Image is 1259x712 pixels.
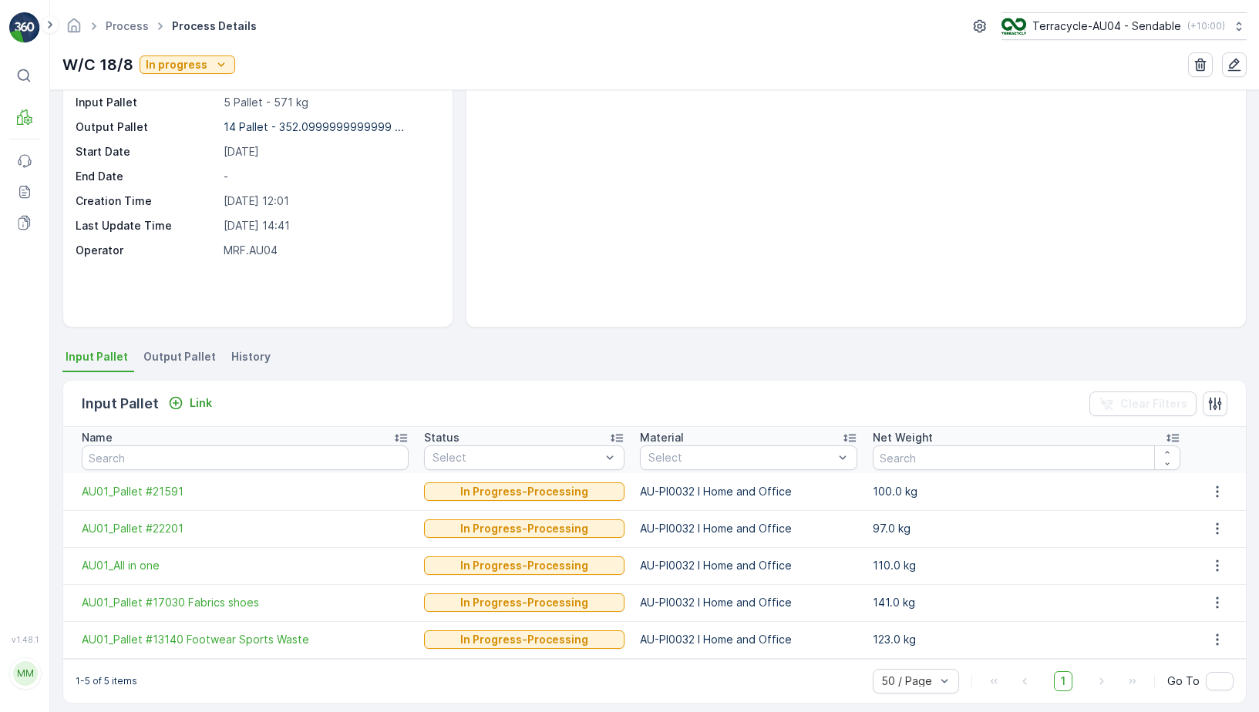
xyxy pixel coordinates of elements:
[632,510,865,547] td: AU-PI0032 I Home and Office
[76,95,217,110] p: Input Pallet
[76,119,217,135] p: Output Pallet
[76,193,217,209] p: Creation Time
[460,632,588,647] p: In Progress-Processing
[865,473,1188,510] td: 100.0 kg
[460,484,588,499] p: In Progress-Processing
[76,218,217,233] p: Last Update Time
[76,169,217,184] p: End Date
[66,349,128,364] span: Input Pallet
[82,393,159,415] p: Input Pallet
[76,243,217,258] p: Operator
[424,519,625,538] button: In Progress-Processing
[224,120,404,133] p: 14 Pallet - 352.0999999999999 ...
[9,12,40,43] img: logo
[632,547,865,584] td: AU-PI0032 I Home and Office
[424,593,625,612] button: In Progress-Processing
[169,18,260,34] span: Process Details
[424,556,625,575] button: In Progress-Processing
[1120,396,1187,411] p: Clear Filters
[224,243,436,258] p: MRF.AU04
[224,169,436,184] p: -
[460,558,588,573] p: In Progress-Processing
[140,55,235,74] button: In progress
[224,218,436,233] p: [DATE] 14:41
[82,521,409,536] a: AU01_Pallet #22201
[9,647,40,700] button: MM
[76,144,217,160] p: Start Date
[162,394,218,412] button: Link
[231,349,271,364] span: History
[82,484,409,499] a: AU01_Pallet #21591
[224,95,436,110] p: 5 Pallet - 571 kg
[1032,18,1181,34] p: Terracycle-AU04 - Sendable
[224,144,436,160] p: [DATE]
[424,482,625,501] button: In Progress-Processing
[424,430,460,445] p: Status
[865,547,1188,584] td: 110.0 kg
[865,584,1188,621] td: 141.0 kg
[632,473,865,510] td: AU-PI0032 I Home and Office
[1001,18,1026,35] img: terracycle_logo.png
[106,19,149,32] a: Process
[873,445,1180,470] input: Search
[865,510,1188,547] td: 97.0 kg
[66,23,82,36] a: Homepage
[82,430,113,445] p: Name
[82,445,409,470] input: Search
[1054,671,1072,691] span: 1
[632,584,865,621] td: AU-PI0032 I Home and Office
[640,430,684,445] p: Material
[62,53,133,76] p: W/C 18/8
[1001,12,1247,40] button: Terracycle-AU04 - Sendable(+10:00)
[224,193,436,209] p: [DATE] 12:01
[460,521,588,536] p: In Progress-Processing
[9,635,40,644] span: v 1.48.1
[873,430,933,445] p: Net Weight
[1089,391,1197,416] button: Clear Filters
[82,632,409,647] a: AU01_Pallet #13140 Footwear Sports Waste
[424,630,625,649] button: In Progress-Processing
[865,621,1188,658] td: 123.0 kg
[146,57,207,72] p: In progress
[632,621,865,658] td: AU-PI0032 I Home and Office
[143,349,216,364] span: Output Pallet
[190,395,212,411] p: Link
[433,450,601,465] p: Select
[460,595,588,610] p: In Progress-Processing
[648,450,833,465] p: Select
[82,595,409,610] a: AU01_Pallet #17030 Fabrics shoes
[1167,673,1200,689] span: Go To
[82,558,409,573] a: AU01_All in one
[1187,20,1225,32] p: ( +10:00 )
[76,675,137,687] p: 1-5 of 5 items
[13,661,38,686] div: MM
